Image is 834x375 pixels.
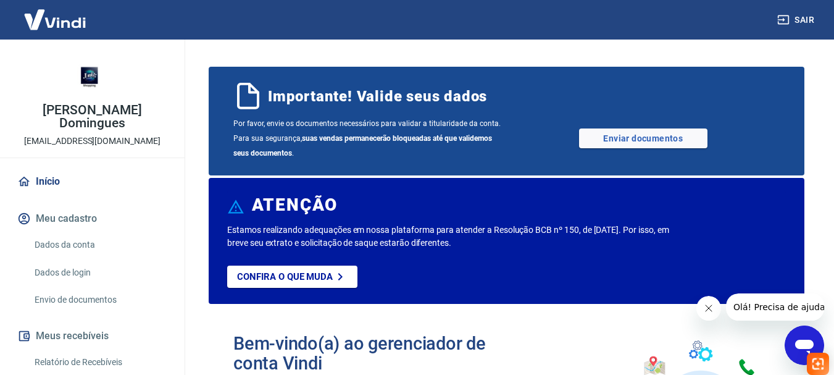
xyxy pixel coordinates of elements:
p: [PERSON_NAME] Domingues [10,104,175,130]
span: Por favor, envie os documentos necessários para validar a titularidade da conta. Para sua seguran... [233,116,507,161]
button: Meu cadastro [15,205,170,232]
a: Dados da conta [30,232,170,258]
a: Dados de login [30,260,170,285]
p: Estamos realizando adequações em nossa plataforma para atender a Resolução BCB nº 150, de [DATE].... [227,224,674,250]
img: Vindi [15,1,95,38]
h6: ATENÇÃO [252,199,338,211]
a: Início [15,168,170,195]
img: 3391e960-2d86-4644-bbee-f77b44da652a.jpeg [68,49,117,99]
a: Envio de documentos [30,287,170,313]
a: Relatório de Recebíveis [30,350,170,375]
button: Meus recebíveis [15,322,170,350]
button: Sair [775,9,819,32]
b: suas vendas permanecerão bloqueadas até que validemos seus documentos [233,134,492,158]
a: Confira o que muda [227,266,357,288]
span: Importante! Valide seus dados [268,86,487,106]
iframe: Fechar mensagem [696,296,721,321]
span: Olá! Precisa de ajuda? [7,9,104,19]
iframe: Mensagem da empresa [726,293,824,321]
h2: Bem-vindo(a) ao gerenciador de conta Vindi [233,334,507,373]
p: [EMAIL_ADDRESS][DOMAIN_NAME] [24,135,161,148]
a: Enviar documentos [579,129,707,148]
p: Confira o que muda [237,271,333,282]
iframe: Botão para abrir a janela de mensagens [785,326,824,365]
